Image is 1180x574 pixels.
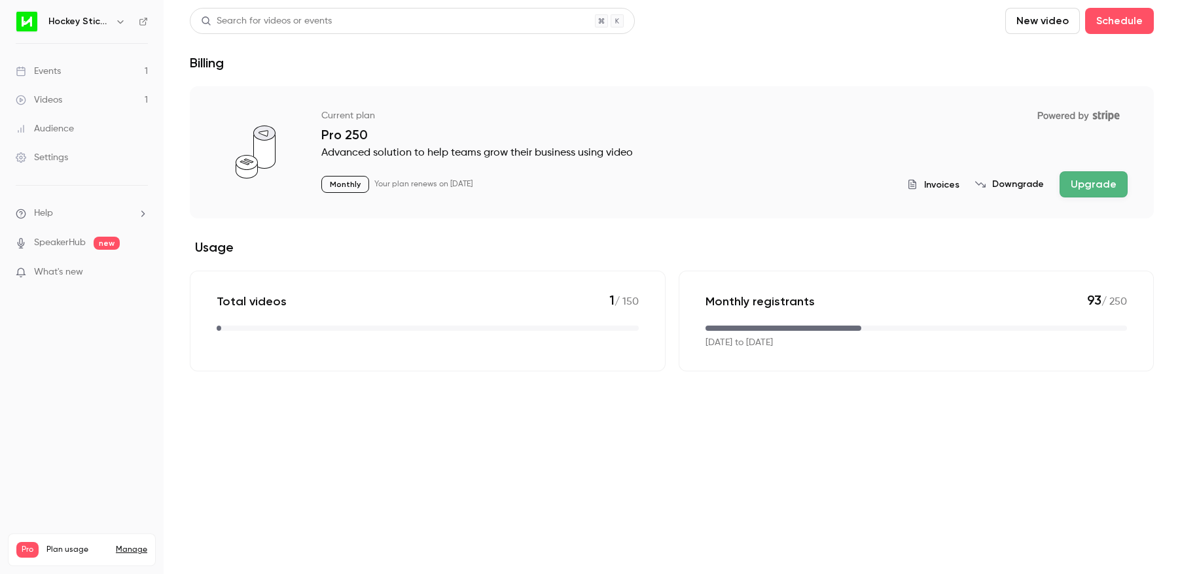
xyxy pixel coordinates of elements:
span: 1 [609,292,615,308]
button: Schedule [1085,8,1154,34]
button: New video [1005,8,1080,34]
h1: Billing [190,55,224,71]
li: help-dropdown-opener [16,207,148,220]
p: Current plan [321,109,375,122]
p: Your plan renews on [DATE] [374,179,473,190]
div: Events [16,65,61,78]
span: Help [34,207,53,220]
span: Plan usage [46,545,108,555]
span: Invoices [924,178,959,192]
a: SpeakerHub [34,236,86,250]
div: Videos [16,93,62,107]
button: Invoices [907,178,959,192]
p: Advanced solution to help teams grow their business using video [321,145,1128,161]
span: 93 [1087,292,1101,308]
p: [DATE] to [DATE] [706,336,773,350]
p: / 150 [609,292,639,310]
span: new [94,237,120,250]
div: Search for videos or events [201,14,332,28]
a: Manage [116,545,147,555]
img: Hockey Stick Advisory [16,11,37,32]
section: billing [190,86,1154,371]
p: Total videos [217,294,287,309]
button: Downgrade [975,178,1044,191]
h6: Hockey Stick Advisory [48,15,110,28]
span: Pro [16,542,39,558]
div: Settings [16,151,68,164]
p: Monthly registrants [706,294,815,309]
button: Upgrade [1060,171,1128,197]
div: Audience [16,122,74,135]
p: Pro 250 [321,127,1128,143]
span: What's new [34,265,83,279]
p: Monthly [321,176,369,193]
p: / 250 [1087,292,1127,310]
iframe: Noticeable Trigger [132,267,148,279]
h2: Usage [190,239,1154,255]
